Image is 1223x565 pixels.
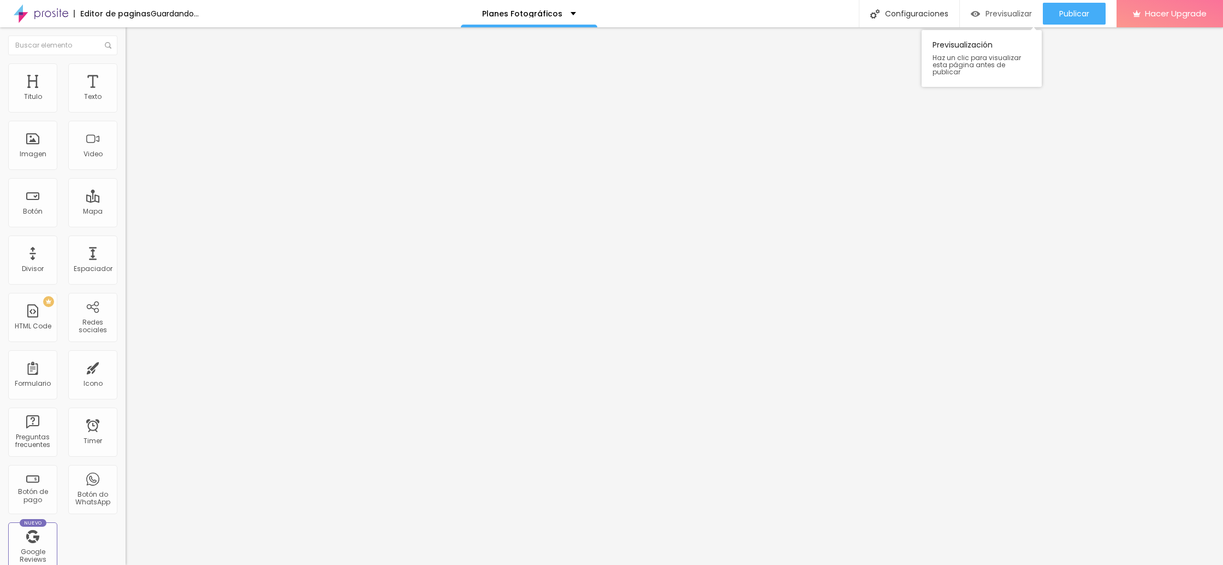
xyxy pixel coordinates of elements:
div: Mapa [83,208,103,215]
div: Guardando... [151,10,199,17]
div: Redes sociales [71,319,114,334]
div: Botón [23,208,43,215]
span: Publicar [1059,9,1089,18]
div: Imagen [20,150,46,158]
button: Publicar [1043,3,1106,25]
span: Previsualizar [985,9,1032,18]
div: Botón de pago [11,488,54,504]
p: Planes Fotográficos [482,10,562,17]
div: Previsualización [922,30,1042,87]
div: Texto [84,93,102,101]
span: Hacer Upgrade [1145,9,1207,18]
div: Google Reviews [11,548,54,564]
div: Espaciador [74,265,112,273]
div: Video [84,150,103,158]
iframe: Editor [126,27,1223,565]
div: HTML Code [15,322,51,330]
img: view-1.svg [971,9,980,19]
img: Icone [105,42,111,49]
div: Formulario [15,380,51,387]
div: Nuevo [20,519,46,527]
div: Botón do WhatsApp [71,491,114,507]
div: Editor de paginas [74,10,151,17]
div: Titulo [24,93,42,101]
span: Haz un clic para visualizar esta página antes de publicar [933,54,1031,76]
div: Divisor [22,265,44,273]
input: Buscar elemento [8,36,117,55]
div: Timer [84,437,102,445]
button: Previsualizar [960,3,1043,25]
img: Icone [870,9,880,19]
div: Icono [84,380,103,387]
div: Preguntas frecuentes [11,433,54,449]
